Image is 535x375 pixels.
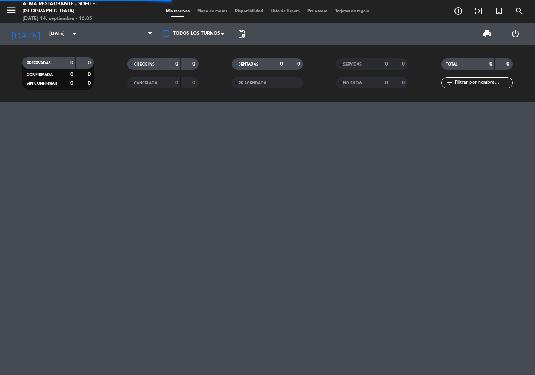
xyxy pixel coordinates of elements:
[494,6,503,15] i: turned_in_not
[385,80,388,85] strong: 0
[280,61,283,67] strong: 0
[88,60,92,66] strong: 0
[6,5,17,16] i: menu
[231,9,267,13] span: Disponibilidad
[6,26,46,42] i: [DATE]
[162,9,193,13] span: Mis reservas
[23,15,128,23] div: [DATE] 14. septiembre - 16:05
[27,73,53,77] span: CONFIRMADA
[70,81,73,86] strong: 0
[192,80,197,85] strong: 0
[192,61,197,67] strong: 0
[134,62,155,66] span: CHECK INS
[70,72,73,77] strong: 0
[474,6,483,15] i: exit_to_app
[193,9,231,13] span: Mapa de mesas
[511,29,520,38] i: power_settings_new
[446,62,457,66] span: TOTAL
[175,61,178,67] strong: 0
[331,9,373,13] span: Tarjetas de regalo
[239,81,266,85] span: RE AGENDADA
[304,9,331,13] span: Pre-acceso
[489,61,492,67] strong: 0
[239,62,258,66] span: SENTADAS
[6,5,17,18] button: menu
[454,6,463,15] i: add_circle_outline
[402,80,406,85] strong: 0
[175,80,178,85] strong: 0
[483,29,492,38] span: print
[27,61,51,65] span: RESERVADAS
[297,61,302,67] strong: 0
[454,79,512,87] input: Filtrar por nombre...
[23,0,128,15] div: Alma restaurante - Sofitel [GEOGRAPHIC_DATA]
[502,23,530,45] div: LOG OUT
[402,61,406,67] strong: 0
[70,29,79,38] i: arrow_drop_down
[237,29,246,38] span: pending_actions
[27,82,57,85] span: SIN CONFIRMAR
[343,81,362,85] span: NO SHOW
[70,60,73,66] strong: 0
[445,78,454,87] i: filter_list
[88,72,92,77] strong: 0
[506,61,511,67] strong: 0
[134,81,157,85] span: CANCELADA
[88,81,92,86] strong: 0
[267,9,304,13] span: Lista de Espera
[385,61,388,67] strong: 0
[515,6,524,15] i: search
[343,62,362,66] span: SERVIDAS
